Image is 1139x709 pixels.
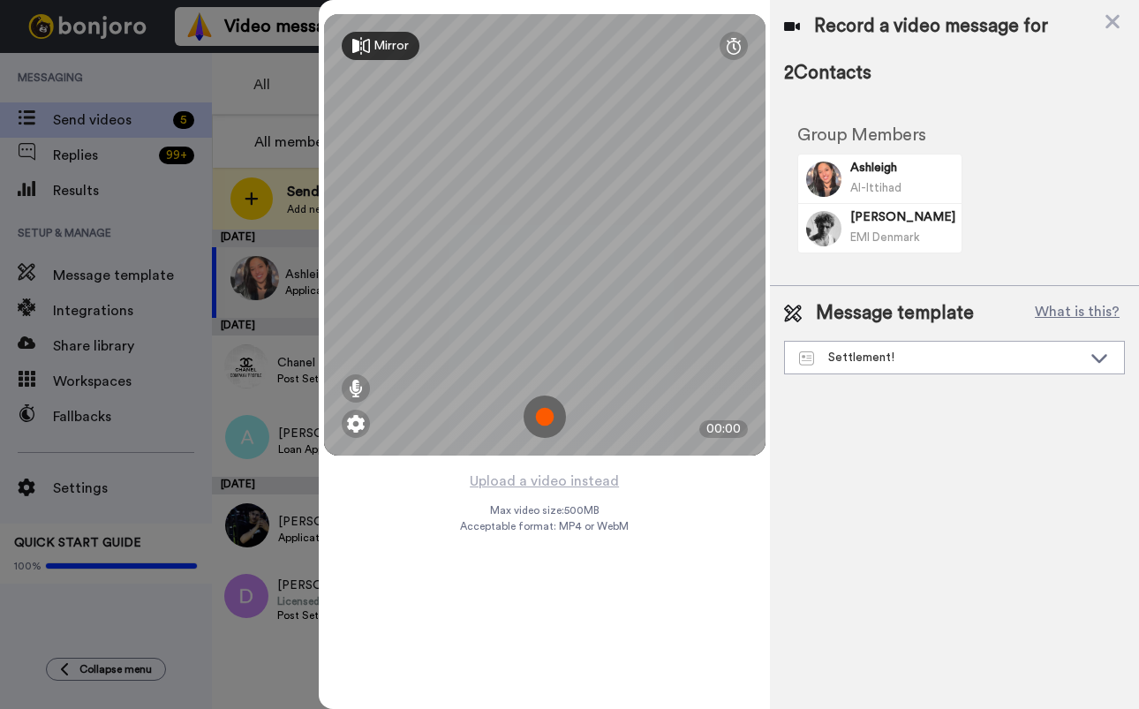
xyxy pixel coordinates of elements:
[797,125,962,145] h2: Group Members
[799,349,1082,366] div: Settlement!
[460,519,629,533] span: Acceptable format: MP4 or WebM
[464,470,624,493] button: Upload a video instead
[1030,300,1125,327] button: What is this?
[816,300,974,327] span: Message template
[850,182,901,193] span: Al-Ittihad
[699,420,748,438] div: 00:00
[490,503,600,517] span: Max video size: 500 MB
[850,208,955,226] span: [PERSON_NAME]
[347,415,365,433] img: ic_gear.svg
[806,162,841,197] img: Image of Ashleigh
[850,159,955,177] span: Ashleigh
[524,396,566,438] img: ic_record_start.svg
[799,351,814,366] img: Message-temps.svg
[806,211,841,246] img: Image of Christopher
[850,231,920,243] span: EMI Denmark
